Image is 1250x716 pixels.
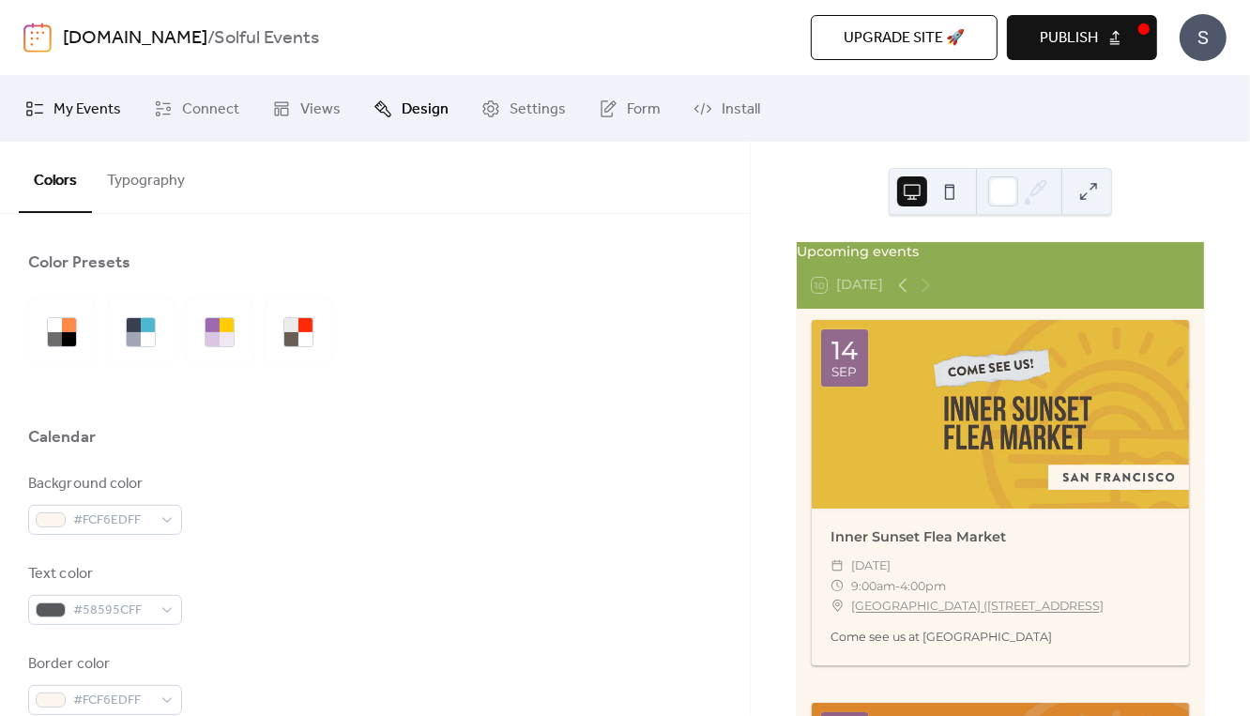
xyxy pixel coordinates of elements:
[510,99,566,121] span: Settings
[585,84,675,134] a: Form
[1180,14,1227,61] div: S
[831,596,844,616] div: ​
[28,563,178,586] div: Text color
[812,527,1189,548] div: Inner Sunset Flea Market
[28,473,178,495] div: Background color
[258,84,355,134] a: Views
[851,556,891,575] span: [DATE]
[831,576,844,596] div: ​
[812,629,1189,647] div: Come see us at [GEOGRAPHIC_DATA]
[627,99,661,121] span: Form
[831,338,858,363] div: 14
[19,142,92,213] button: Colors
[900,576,946,596] span: 4:00pm
[895,576,900,596] span: -
[92,142,200,211] button: Typography
[11,84,135,134] a: My Events
[28,251,130,274] div: Color Presets
[214,21,319,56] b: Solful Events
[851,596,1104,616] a: [GEOGRAPHIC_DATA] ([STREET_ADDRESS]
[28,426,96,449] div: Calendar
[831,366,857,379] div: Sep
[811,15,998,60] button: Upgrade site 🚀
[140,84,253,134] a: Connect
[831,556,844,575] div: ​
[63,21,207,56] a: [DOMAIN_NAME]
[359,84,463,134] a: Design
[1040,27,1098,50] span: Publish
[300,99,341,121] span: Views
[73,510,152,532] span: #FCF6EDFF
[467,84,580,134] a: Settings
[679,84,774,134] a: Install
[73,600,152,622] span: #58595CFF
[207,21,214,56] b: /
[53,99,121,121] span: My Events
[182,99,239,121] span: Connect
[844,27,965,50] span: Upgrade site 🚀
[28,653,178,676] div: Border color
[73,690,152,712] span: #FCF6EDFF
[402,99,449,121] span: Design
[797,242,1204,263] div: Upcoming events
[851,576,895,596] span: 9:00am
[1007,15,1157,60] button: Publish
[722,99,760,121] span: Install
[23,23,52,53] img: logo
